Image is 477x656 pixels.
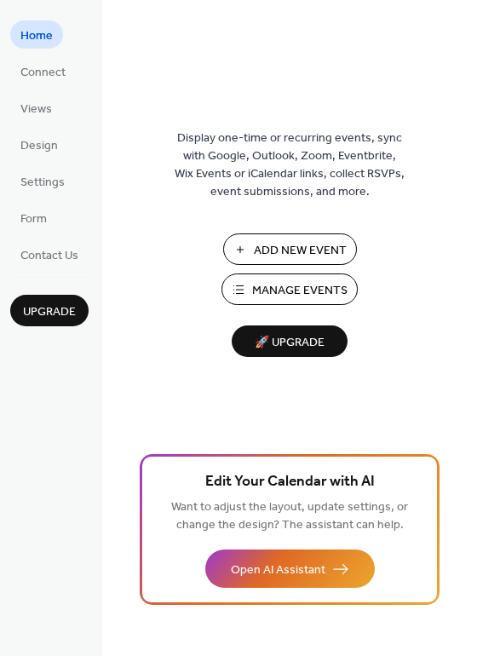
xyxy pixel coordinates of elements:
[254,242,347,260] span: Add New Event
[10,240,89,268] a: Contact Us
[175,129,405,201] span: Display one-time or recurring events, sync with Google, Outlook, Zoom, Eventbrite, Wix Events or ...
[171,496,408,537] span: Want to adjust the layout, update settings, or change the design? The assistant can help.
[10,57,76,85] a: Connect
[20,101,52,118] span: Views
[20,174,65,192] span: Settings
[205,470,375,494] span: Edit Your Calendar with AI
[205,550,375,588] button: Open AI Assistant
[23,303,76,321] span: Upgrade
[10,295,89,326] button: Upgrade
[221,273,358,305] button: Manage Events
[231,561,325,579] span: Open AI Assistant
[20,247,78,265] span: Contact Us
[242,331,337,354] span: 🚀 Upgrade
[20,137,58,155] span: Design
[10,204,57,232] a: Form
[10,167,75,195] a: Settings
[232,325,348,357] button: 🚀 Upgrade
[10,20,63,49] a: Home
[20,27,53,45] span: Home
[10,94,62,122] a: Views
[10,130,68,158] a: Design
[20,210,47,228] span: Form
[252,282,348,300] span: Manage Events
[20,64,66,82] span: Connect
[223,233,357,265] button: Add New Event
